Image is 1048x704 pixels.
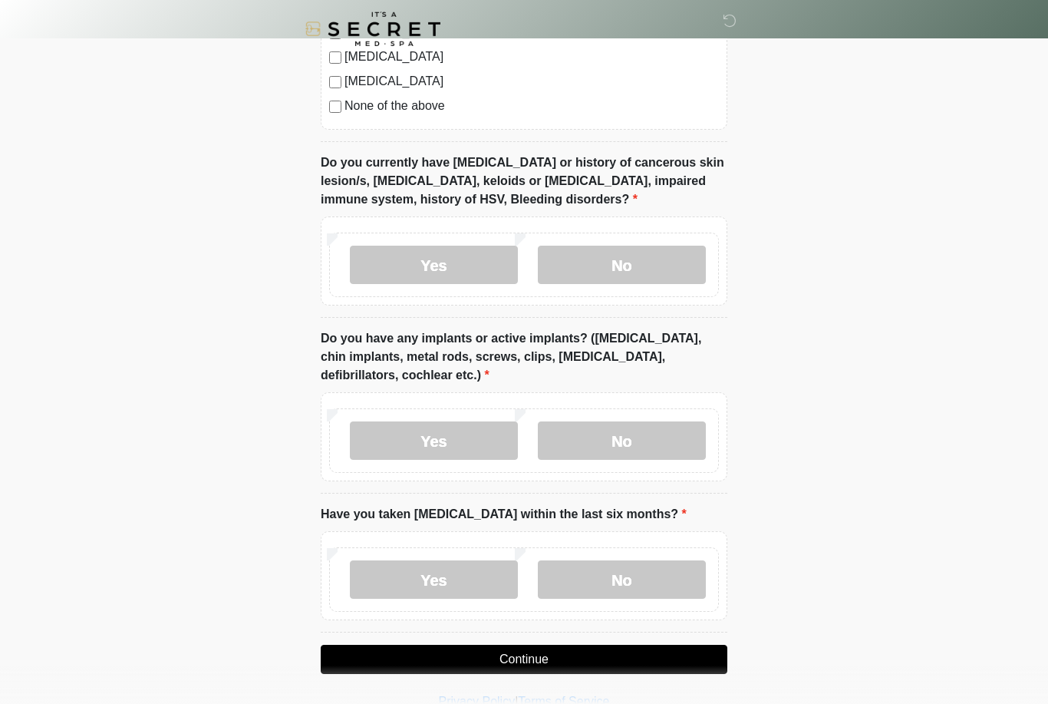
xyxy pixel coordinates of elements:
[538,421,706,460] label: No
[321,329,727,385] label: Do you have any implants or active implants? ([MEDICAL_DATA], chin implants, metal rods, screws, ...
[321,645,727,674] button: Continue
[321,505,687,524] label: Have you taken [MEDICAL_DATA] within the last six months?
[329,76,341,88] input: [MEDICAL_DATA]
[350,560,518,599] label: Yes
[538,560,706,599] label: No
[305,12,440,46] img: It's A Secret Med Spa Logo
[344,97,719,115] label: None of the above
[329,101,341,113] input: None of the above
[344,72,719,91] label: [MEDICAL_DATA]
[329,51,341,64] input: [MEDICAL_DATA]
[538,246,706,284] label: No
[321,154,727,209] label: Do you currently have [MEDICAL_DATA] or history of cancerous skin lesion/s, [MEDICAL_DATA], keloi...
[350,246,518,284] label: Yes
[350,421,518,460] label: Yes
